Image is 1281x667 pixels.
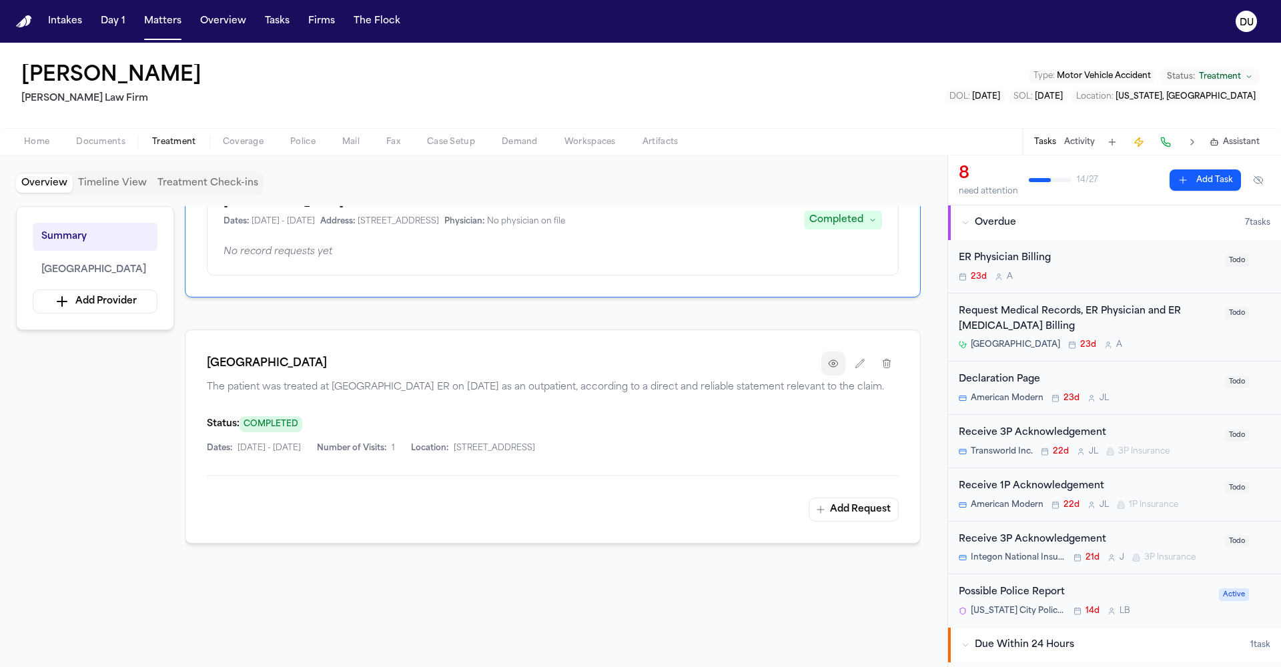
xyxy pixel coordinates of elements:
button: Edit Type: Motor Vehicle Accident [1029,69,1155,83]
div: Declaration Page [959,372,1217,388]
span: 22d [1053,446,1069,457]
button: Overdue7tasks [948,205,1281,240]
div: Receive 3P Acknowledgement [959,426,1217,441]
span: [DATE] [1035,93,1063,101]
span: Physician: [444,216,484,227]
span: Location: [411,443,448,454]
span: SOL : [1013,93,1033,101]
button: Change status from Treatment [1160,69,1260,85]
span: 23d [1080,340,1096,350]
div: need attention [959,186,1018,197]
button: Treatment Check-ins [152,174,264,193]
button: Add Task [1103,133,1122,151]
span: Police [290,137,316,147]
span: 23d [971,271,987,282]
span: 22d [1063,500,1080,510]
button: Tasks [1034,137,1056,147]
div: No record requests yet [224,245,882,259]
span: Case Setup [427,137,475,147]
span: 14 / 27 [1077,175,1098,185]
div: 8 [959,163,1018,185]
span: Dates: [224,216,249,227]
button: [GEOGRAPHIC_DATA] [33,256,157,284]
span: L B [1120,606,1130,616]
h1: [GEOGRAPHIC_DATA] [207,356,327,372]
span: 1P Insurance [1129,500,1178,510]
span: Todo [1225,482,1249,494]
div: Open task: Receive 3P Acknowledgement [948,415,1281,468]
a: Home [16,15,32,28]
span: Todo [1225,376,1249,388]
button: Edit matter name [21,64,201,88]
div: Completed [809,213,863,227]
span: Mail [342,137,360,147]
span: Location : [1076,93,1114,101]
span: COMPLETED [240,416,302,432]
button: Make a Call [1156,133,1175,151]
span: [STREET_ADDRESS] [454,443,535,454]
button: Add Request [809,498,899,522]
span: 21d [1086,552,1100,563]
button: Edit SOL: 2027-07-11 [1009,90,1067,103]
span: DOL : [949,93,970,101]
span: Status: [207,419,240,429]
span: Todo [1225,307,1249,319]
button: Summary [33,223,157,251]
span: 1 task [1250,640,1270,650]
button: Due Within 24 Hours1task [948,628,1281,662]
span: 3P Insurance [1118,446,1170,457]
span: Type : [1033,72,1055,80]
span: 23d [1063,393,1080,404]
span: Overdue [975,216,1016,229]
button: Day 1 [95,9,131,33]
span: [GEOGRAPHIC_DATA] [971,340,1060,350]
span: 3P Insurance [1144,552,1196,563]
span: Todo [1225,254,1249,267]
span: Motor Vehicle Accident [1057,72,1151,80]
button: Assistant [1210,137,1260,147]
span: Documents [76,137,125,147]
div: Open task: Possible Police Report [948,574,1281,627]
span: Active [1219,588,1249,601]
span: Status: [1167,71,1195,82]
button: Matters [139,9,187,33]
a: Firms [303,9,340,33]
span: Address: [320,216,355,227]
span: Home [24,137,49,147]
button: Completed [804,211,882,229]
span: 1 [392,443,395,454]
span: A [1007,271,1013,282]
span: Artifacts [643,137,679,147]
span: Coverage [223,137,264,147]
span: J L [1089,446,1098,457]
span: Integon National Insurance Company [971,552,1065,563]
button: Create Immediate Task [1130,133,1148,151]
div: Open task: Declaration Page [948,362,1281,415]
button: Hide completed tasks (⌘⇧H) [1246,169,1270,191]
span: Treatment [1199,71,1241,82]
a: Intakes [43,9,87,33]
div: Open task: Receive 3P Acknowledgement [948,522,1281,575]
div: ER Physician Billing [959,251,1217,266]
span: Todo [1225,429,1249,442]
div: Open task: Request Medical Records, ER Physician and ER Radiology Billing [948,293,1281,362]
span: Workspaces [564,137,616,147]
span: Fax [386,137,400,147]
button: Tasks [260,9,295,33]
button: Overview [16,174,73,193]
span: American Modern [971,500,1043,510]
span: A [1116,340,1122,350]
span: Treatment [152,137,196,147]
a: The Flock [348,9,406,33]
button: Activity [1064,137,1095,147]
span: Assistant [1223,137,1260,147]
button: Timeline View [73,174,152,193]
button: Overview [195,9,252,33]
span: Demand [502,137,538,147]
span: J L [1100,500,1109,510]
span: [DATE] [972,93,1000,101]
